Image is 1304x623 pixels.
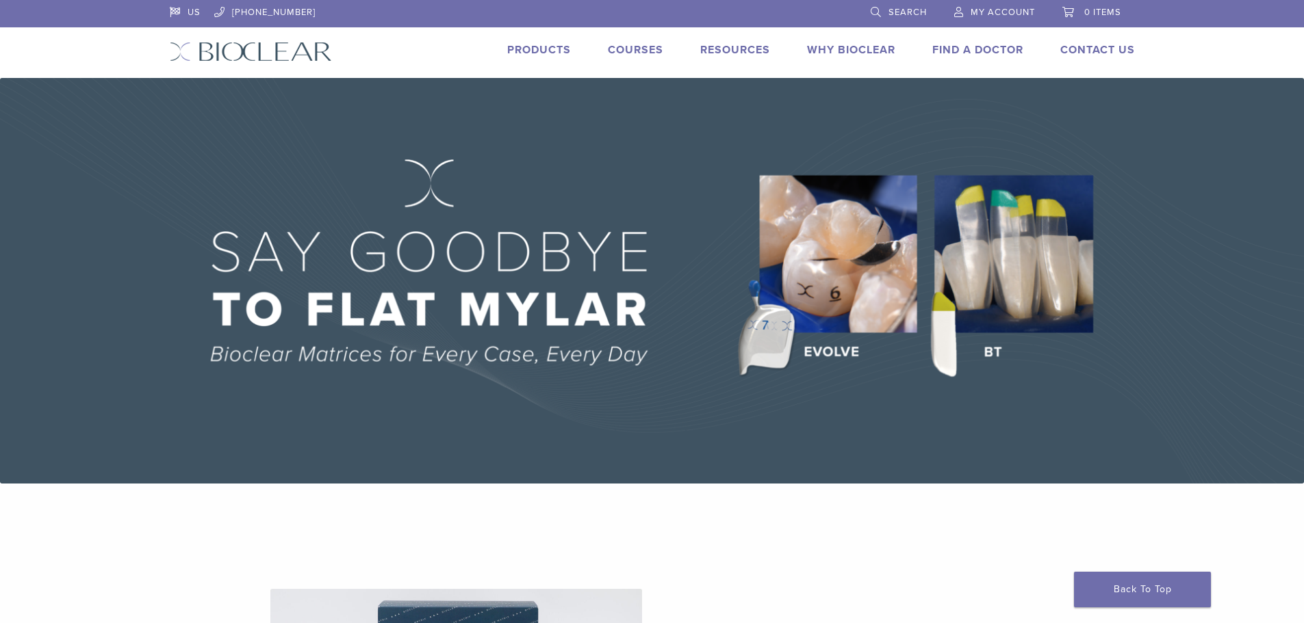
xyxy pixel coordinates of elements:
[807,43,895,57] a: Why Bioclear
[1060,43,1135,57] a: Contact Us
[1074,572,1211,607] a: Back To Top
[700,43,770,57] a: Resources
[507,43,571,57] a: Products
[888,7,927,18] span: Search
[971,7,1035,18] span: My Account
[170,42,332,62] img: Bioclear
[1084,7,1121,18] span: 0 items
[608,43,663,57] a: Courses
[932,43,1023,57] a: Find A Doctor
